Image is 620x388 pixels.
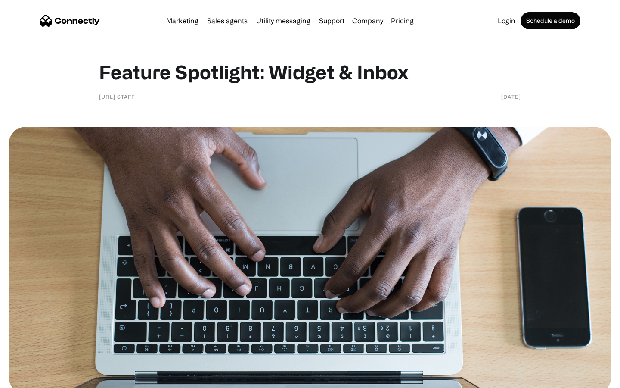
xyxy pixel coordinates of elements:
div: [URL] staff [99,92,135,101]
h1: Feature Spotlight: Widget & Inbox [99,60,521,84]
a: Support [316,17,348,24]
a: Login [494,17,519,24]
div: [DATE] [501,92,521,101]
ul: Language list [17,373,52,385]
a: Sales agents [204,17,251,24]
a: Utility messaging [253,17,314,24]
a: Schedule a demo [521,12,580,29]
a: Marketing [163,17,202,24]
aside: Language selected: English [9,373,52,385]
div: Company [352,15,383,27]
a: Pricing [387,17,417,24]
